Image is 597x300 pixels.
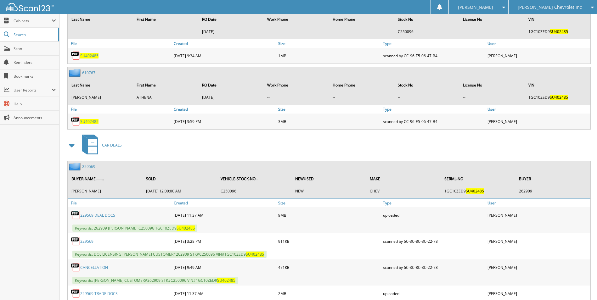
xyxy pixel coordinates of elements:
[367,186,441,196] td: CHEV
[486,49,590,62] div: [PERSON_NAME]
[133,92,198,103] td: ATHENA
[199,26,263,37] td: [DATE]
[14,87,52,93] span: User Reports
[78,133,122,158] a: CAR DEALS
[550,29,568,34] span: SU402485
[292,186,366,196] td: NEW
[277,209,381,221] div: 9MB
[72,277,238,284] span: Keywords: [PERSON_NAME] CUSTOMER#262909 STK#C250096 VIN#1GC10ZED9
[80,53,99,58] a: SU402485
[102,142,122,148] span: CAR DEALS
[525,79,590,92] th: VIN
[172,105,277,114] a: Created
[277,49,381,62] div: 1MB
[72,251,267,258] span: Keywords: DOL LICENSING [PERSON_NAME] CUSTOMER#262909 STK#C250096 VIN#1GC10ZED9
[381,199,486,207] a: Type
[460,26,524,37] td: --
[525,26,590,37] td: 1GC10ZED9
[172,287,277,300] div: [DATE] 11:37 AM
[199,92,263,103] td: [DATE]
[525,92,590,103] td: 1GC10ZED9
[133,26,198,37] td: --
[277,39,381,48] a: Size
[80,265,108,270] a: CANCELLATION
[395,92,459,103] td: --
[143,172,217,185] th: SOLD
[486,261,590,274] div: [PERSON_NAME]
[71,289,80,298] img: PDF.png
[264,79,329,92] th: Work Phone
[381,261,486,274] div: scanned by 6C-3C-8C-3C-22-78
[14,74,56,79] span: Bookmarks
[367,172,441,185] th: MAKE
[460,13,524,26] th: License No
[14,32,55,37] span: Search
[458,5,493,9] span: [PERSON_NAME]
[277,105,381,114] a: Size
[133,13,198,26] th: First Name
[264,26,329,37] td: --
[71,117,80,126] img: PDF.png
[516,172,590,185] th: BUYER
[68,92,133,103] td: [PERSON_NAME]
[6,3,54,11] img: scan123-logo-white.svg
[68,199,172,207] a: File
[80,291,118,296] a: 229569 TRADE DOCS
[381,209,486,221] div: uploaded
[68,39,172,48] a: File
[71,210,80,220] img: PDF.png
[68,26,133,37] td: --
[486,199,590,207] a: User
[518,5,582,9] span: [PERSON_NAME] Chevrolet Inc
[395,79,459,92] th: Stock No
[217,186,291,196] td: C250096
[460,92,524,103] td: --
[381,105,486,114] a: Type
[172,199,277,207] a: Created
[80,119,99,124] a: SU402485
[329,26,394,37] td: --
[395,13,459,26] th: Stock No
[172,235,277,247] div: [DATE] 3:28 PM
[525,13,590,26] th: VIN
[395,26,459,37] td: C250096
[14,46,56,51] span: Scan
[550,95,568,100] span: SU402485
[277,199,381,207] a: Size
[486,209,590,221] div: [PERSON_NAME]
[460,79,524,92] th: License No
[246,252,264,257] span: SU402485
[14,18,52,24] span: Cabinets
[381,235,486,247] div: scanned by 6C-3C-8C-3C-22-78
[566,270,597,300] div: Chat Widget
[277,235,381,247] div: 911KB
[381,39,486,48] a: Type
[486,287,590,300] div: [PERSON_NAME]
[14,101,56,107] span: Help
[14,115,56,120] span: Announcements
[486,235,590,247] div: [PERSON_NAME]
[277,287,381,300] div: 2MB
[80,213,115,218] a: 229569 DEAL DOCS
[264,92,329,103] td: --
[68,79,133,92] th: Last Name
[68,105,172,114] a: File
[14,60,56,65] span: Reminders
[381,287,486,300] div: uploaded
[486,39,590,48] a: User
[172,209,277,221] div: [DATE] 11:37 AM
[277,261,381,274] div: 471KB
[172,115,277,128] div: [DATE] 3:59 PM
[217,278,235,283] span: SU402485
[177,225,195,231] span: SU402485
[329,79,394,92] th: Home Phone
[68,172,142,185] th: BUYER-NAME.........
[71,51,80,60] img: PDF.png
[71,263,80,272] img: PDF.png
[172,39,277,48] a: Created
[133,79,198,92] th: First Name
[264,13,329,26] th: Work Phone
[82,164,95,169] a: 229569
